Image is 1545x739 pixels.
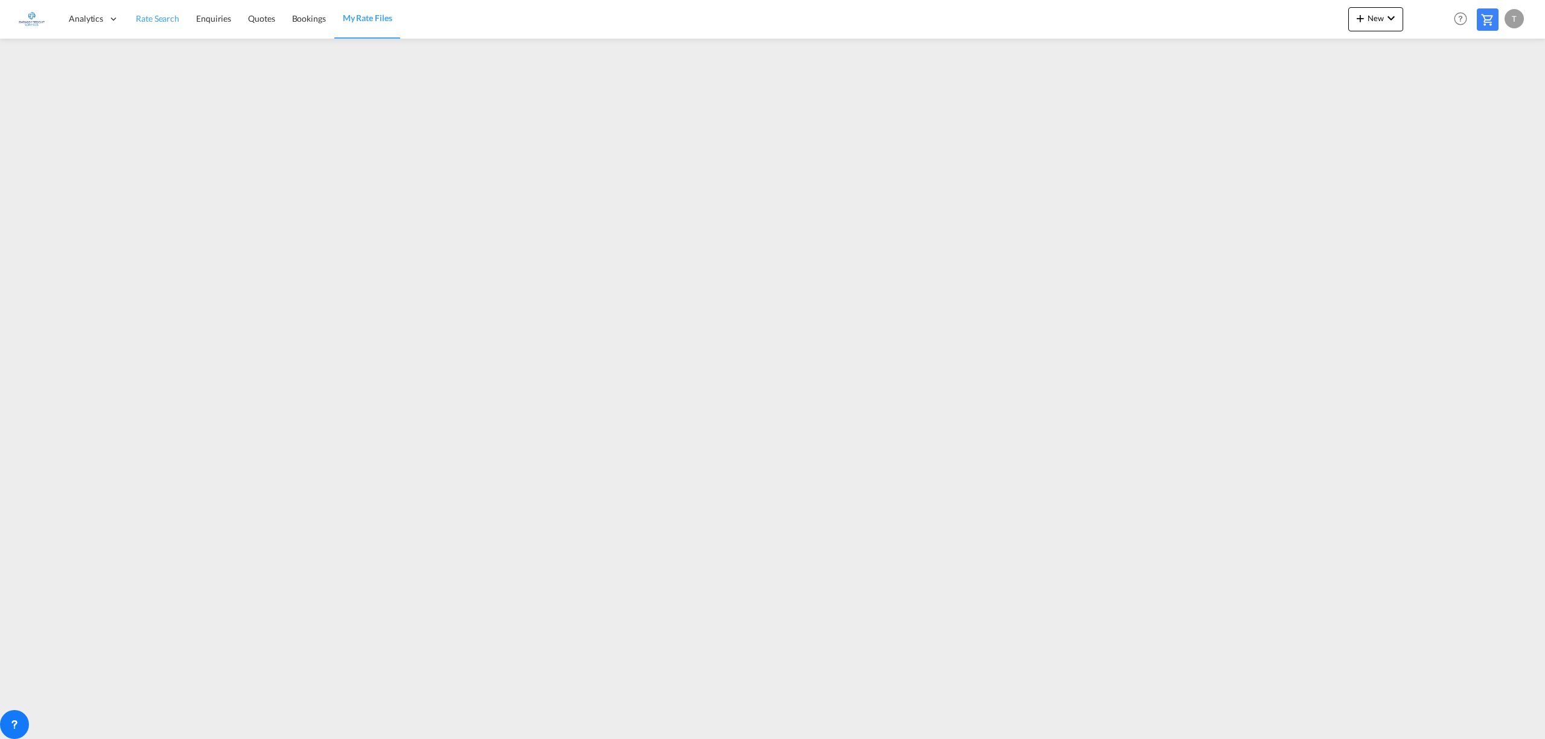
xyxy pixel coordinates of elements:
div: Help [1450,8,1477,30]
span: My Rate Files [343,13,392,23]
span: New [1353,13,1398,23]
md-icon: icon-chevron-down [1384,11,1398,25]
md-icon: icon-plus 400-fg [1353,11,1368,25]
span: Help [1450,8,1471,29]
span: Quotes [248,13,275,24]
span: Rate Search [136,13,179,24]
button: icon-plus 400-fgNewicon-chevron-down [1348,7,1403,31]
span: Enquiries [196,13,231,24]
img: 6a2c35f0b7c411ef99d84d375d6e7407.jpg [18,5,45,33]
span: Bookings [292,13,326,24]
span: Analytics [69,13,103,25]
div: T [1505,9,1524,28]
